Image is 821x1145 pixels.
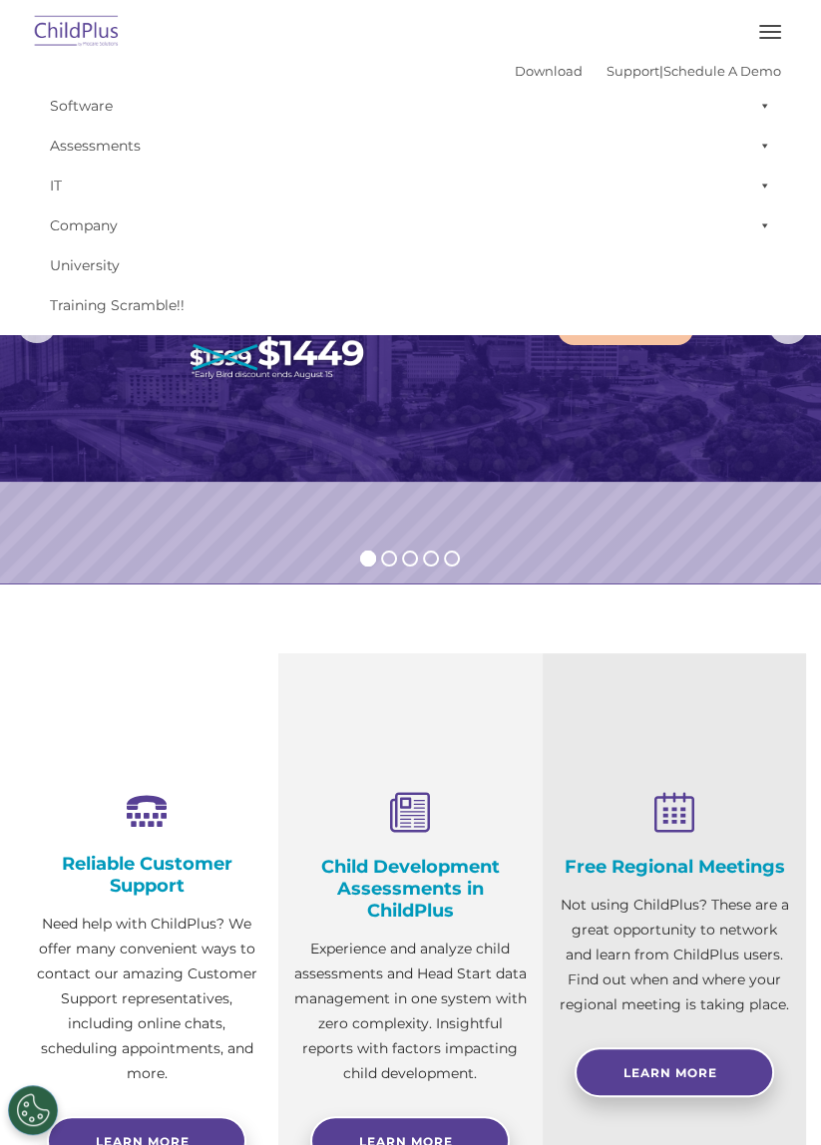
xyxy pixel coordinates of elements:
[607,63,659,79] a: Support
[558,856,791,878] h4: Free Regional Meetings
[30,9,124,56] img: ChildPlus by Procare Solutions
[30,853,263,897] h4: Reliable Customer Support
[558,893,791,1017] p: Not using ChildPlus? These are a great opportunity to network and learn from ChildPlus users. Fin...
[623,1065,717,1080] span: Learn More
[40,205,781,245] a: Company
[8,1085,58,1135] button: Cookies Settings
[515,63,781,79] font: |
[40,245,781,285] a: University
[40,126,781,166] a: Assessments
[575,1047,774,1097] a: Learn More
[30,912,263,1086] p: Need help with ChildPlus? We offer many convenient ways to contact our amazing Customer Support r...
[293,856,527,922] h4: Child Development Assessments in ChildPlus
[663,63,781,79] a: Schedule A Demo
[40,86,781,126] a: Software
[515,63,583,79] a: Download
[40,166,781,205] a: IT
[40,285,781,325] a: Training Scramble!!
[293,937,527,1086] p: Experience and analyze child assessments and Head Start data management in one system with zero c...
